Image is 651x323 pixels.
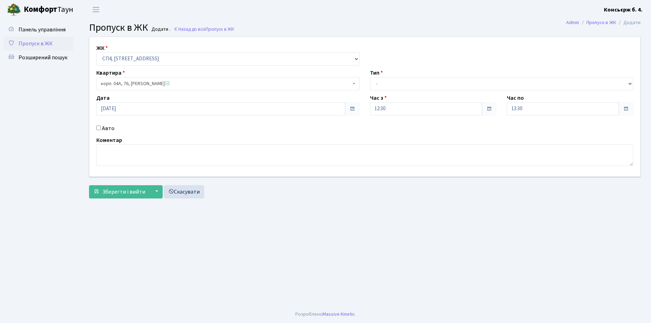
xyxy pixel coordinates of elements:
a: Admin [566,19,579,26]
span: Таун [24,4,73,16]
span: Розширений пошук [19,54,67,61]
a: Massive Kinetic [323,310,355,318]
button: Переключити навігацію [87,4,105,15]
label: Квартира [96,69,125,77]
a: Панель управління [3,23,73,37]
label: Авто [102,124,114,133]
span: Пропуск в ЖК [206,26,234,32]
a: Консьєрж б. 4. [604,6,643,14]
span: Панель управління [19,26,66,33]
b: Комфорт [24,4,57,15]
li: Додати [616,19,641,27]
span: корп. 04А, 76, Матвіюк Олена Олександрівна <span class='la la-check-square text-success'></span> [101,80,351,87]
button: Зберегти і вийти [89,185,150,198]
nav: breadcrumb [556,15,651,30]
label: Тип [370,69,383,77]
label: Коментар [96,136,122,144]
a: Пропуск в ЖК [586,19,616,26]
a: Скасувати [164,185,204,198]
img: logo.png [7,3,21,17]
a: Пропуск в ЖК [3,37,73,51]
label: Дата [96,94,110,102]
span: корп. 04А, 76, Матвіюк Олена Олександрівна <span class='la la-check-square text-success'></span> [96,77,360,90]
a: Розширений пошук [3,51,73,65]
label: Час по [507,94,524,102]
span: Пропуск в ЖК [89,21,148,35]
label: ЖК [96,44,108,52]
small: Додати . [150,27,170,32]
div: Розроблено . [295,310,356,318]
span: Зберегти і вийти [102,188,145,196]
span: Пропуск в ЖК [19,40,53,47]
label: Час з [370,94,387,102]
a: Назад до всіхПропуск в ЖК [173,26,234,32]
